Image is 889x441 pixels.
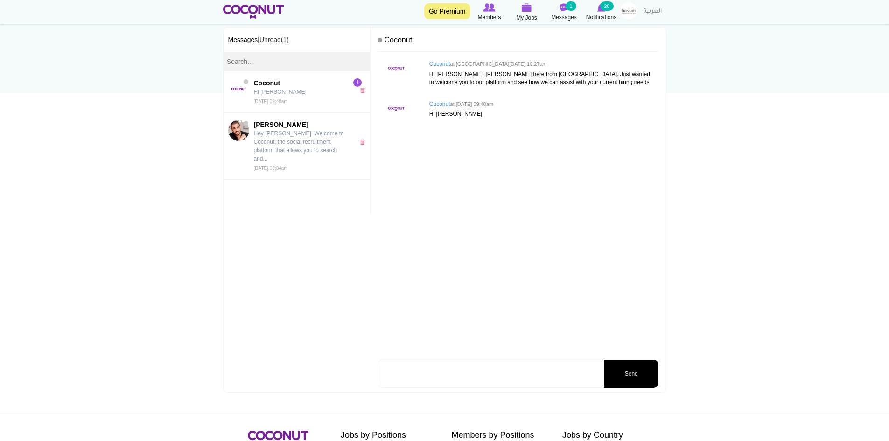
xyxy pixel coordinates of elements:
[360,88,368,93] a: x
[597,3,605,12] img: Notifications
[223,5,284,19] img: Home
[483,3,495,12] img: Browse Members
[254,120,350,129] span: [PERSON_NAME]
[378,32,658,52] h4: Coconut
[228,78,249,99] img: Coconut
[429,110,654,118] p: Hi [PERSON_NAME]
[600,1,613,11] small: 28
[224,113,371,180] a: Assaad Tarabay[PERSON_NAME] Hey [PERSON_NAME], Welcome to Coconut, the social recruitment platfor...
[254,88,350,96] p: Hi [PERSON_NAME]
[546,2,583,22] a: Messages Messages 1
[450,101,494,107] small: at [DATE] 09:40am
[254,166,288,171] small: [DATE] 03:34am
[583,2,620,22] a: Notifications Notifications 28
[452,431,549,440] h2: Members by Positions
[228,120,249,141] img: Assaad Tarabay
[341,431,438,440] h2: Jobs by Positions
[254,99,288,104] small: [DATE] 09:40am
[224,28,371,52] h3: Messages
[566,1,576,11] small: 1
[429,70,654,86] p: HI [PERSON_NAME], [PERSON_NAME] here from [GEOGRAPHIC_DATA]. Just wanted to welcome you to our pl...
[259,36,289,43] a: Unread(1)
[254,129,350,163] p: Hey [PERSON_NAME], Welcome to Coconut, the social recruitment platform that allows you to search ...
[353,78,362,87] span: 1
[254,78,350,88] span: Coconut
[551,13,577,22] span: Messages
[224,52,371,71] input: Search...
[639,2,666,21] a: العربية
[508,2,546,22] a: My Jobs My Jobs
[477,13,501,22] span: Members
[360,140,368,145] a: x
[429,101,654,107] h4: Coconut
[586,13,616,22] span: Notifications
[258,36,289,43] span: |
[429,61,654,67] h4: Coconut
[450,61,547,67] small: at [GEOGRAPHIC_DATA][DATE] 10:27am
[522,3,532,12] img: My Jobs
[424,3,470,19] a: Go Premium
[604,360,658,388] button: Send
[560,3,569,12] img: Messages
[516,13,537,22] span: My Jobs
[471,2,508,22] a: Browse Members Members
[562,431,659,440] h2: Jobs by Country
[224,71,371,113] a: CoconutCoconut Hi [PERSON_NAME] [DATE] 09:40am1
